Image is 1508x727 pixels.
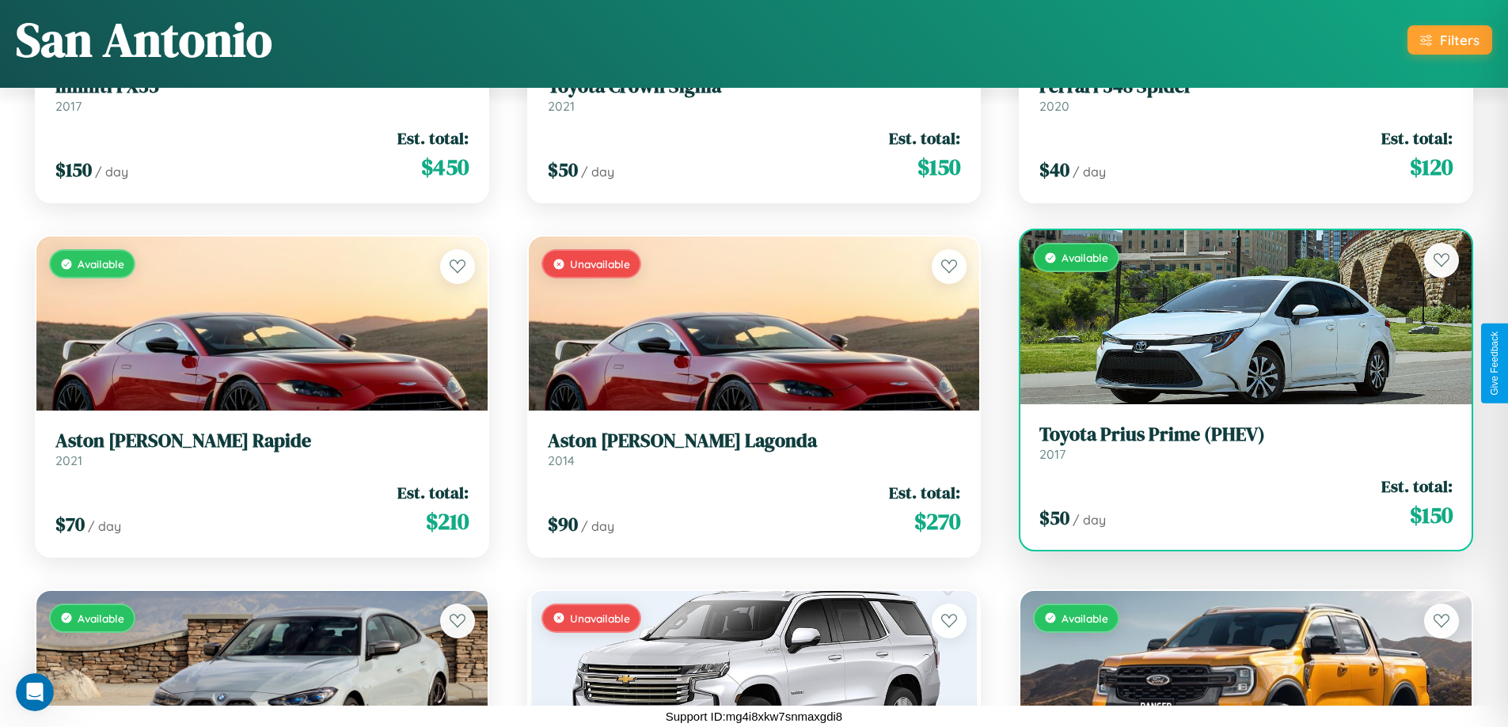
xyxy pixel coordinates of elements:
span: 2021 [55,452,82,468]
span: $ 150 [55,157,92,183]
span: Est. total: [397,481,469,504]
span: $ 150 [917,151,960,183]
h3: Aston [PERSON_NAME] Lagonda [548,430,961,452]
div: Give Feedback [1489,331,1500,396]
span: $ 450 [421,151,469,183]
span: Available [1062,251,1108,264]
span: Available [78,612,124,625]
span: / day [88,518,121,534]
a: Infiniti FX352017 [55,75,469,114]
h3: Toyota Prius Prime (PHEV) [1039,423,1453,446]
span: 2020 [1039,98,1069,114]
a: Aston [PERSON_NAME] Rapide2021 [55,430,469,468]
a: Ferrari 348 Spider2020 [1039,75,1453,114]
span: / day [581,518,614,534]
h3: Aston [PERSON_NAME] Rapide [55,430,469,452]
span: / day [1073,164,1106,180]
span: 2014 [548,452,575,468]
span: $ 270 [914,505,960,537]
span: $ 70 [55,511,85,537]
span: $ 40 [1039,157,1069,183]
span: / day [1073,512,1106,528]
span: $ 50 [1039,505,1069,531]
button: Filters [1407,25,1492,55]
span: 2017 [55,98,82,114]
a: Toyota Crown Signia2021 [548,75,961,114]
p: Support ID: mg4i8xkw7snmaxgdi8 [666,706,842,727]
h1: San Antonio [16,7,272,72]
span: Est. total: [889,127,960,150]
span: $ 210 [426,505,469,537]
iframe: Intercom live chat [16,673,54,711]
span: Est. total: [397,127,469,150]
a: Aston [PERSON_NAME] Lagonda2014 [548,430,961,468]
span: / day [95,164,128,180]
span: 2017 [1039,446,1065,462]
span: 2021 [548,98,575,114]
span: Est. total: [889,481,960,504]
span: $ 90 [548,511,578,537]
span: $ 120 [1410,151,1453,183]
span: Unavailable [570,257,630,271]
span: Available [78,257,124,271]
a: Toyota Prius Prime (PHEV)2017 [1039,423,1453,462]
span: $ 50 [548,157,578,183]
span: Unavailable [570,612,630,625]
div: Filters [1440,32,1480,48]
span: Est. total: [1381,127,1453,150]
span: / day [581,164,614,180]
span: Est. total: [1381,475,1453,498]
span: $ 150 [1410,499,1453,531]
span: Available [1062,612,1108,625]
